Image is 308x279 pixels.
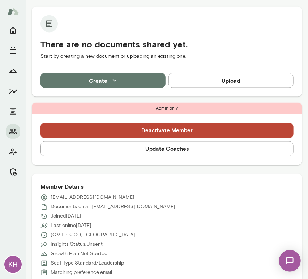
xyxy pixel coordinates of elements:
button: Client app [6,145,20,159]
p: [EMAIL_ADDRESS][DOMAIN_NAME] [51,194,134,201]
p: Documents email: [EMAIL_ADDRESS][DOMAIN_NAME] [51,203,175,211]
p: (GMT+02:00) [GEOGRAPHIC_DATA] [51,232,135,239]
p: Matching preference: email [51,269,112,276]
p: Joined [DATE] [51,213,81,220]
button: Growth Plan [6,64,20,78]
button: Upload [168,73,294,88]
button: Manage [6,165,20,179]
p: Seat Type: Standard/Leadership [51,260,124,267]
button: Insights [6,84,20,98]
button: Sessions [6,43,20,58]
h6: Member Details [40,183,294,191]
div: Admin only [32,103,302,114]
button: Deactivate Member [40,123,294,138]
button: Members [6,124,20,139]
p: Start by creating a new document or uploading an existing one. [40,53,294,60]
button: Home [6,23,20,38]
div: KH [4,256,22,273]
button: Update Coaches [40,141,294,156]
button: Documents [6,104,20,119]
h5: There are no documents shared yet. [40,38,294,50]
p: Insights Status: Unsent [51,241,103,248]
button: Create [40,73,166,88]
p: Last online [DATE] [51,222,91,229]
p: Growth Plan: Not Started [51,250,107,258]
img: Mento [7,5,19,18]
